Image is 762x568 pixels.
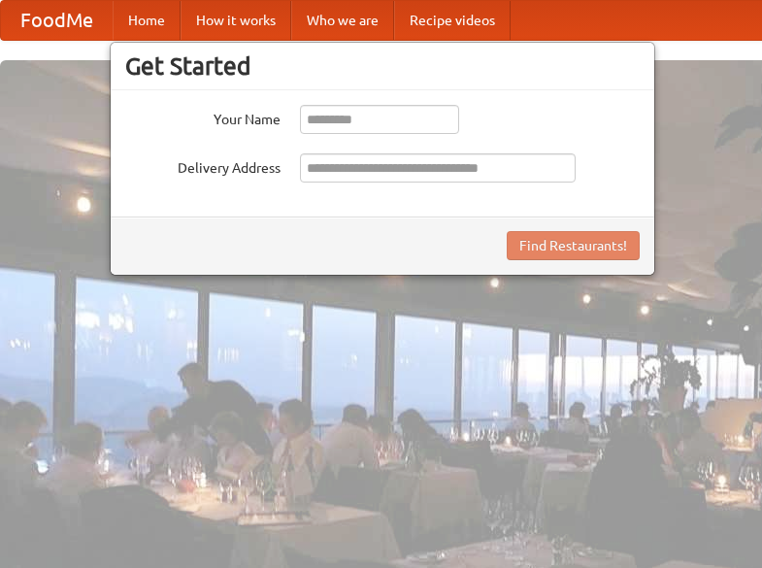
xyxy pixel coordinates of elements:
[394,1,511,40] a: Recipe videos
[291,1,394,40] a: Who we are
[125,51,640,81] h3: Get Started
[181,1,291,40] a: How it works
[113,1,181,40] a: Home
[125,105,281,129] label: Your Name
[507,231,640,260] button: Find Restaurants!
[125,153,281,178] label: Delivery Address
[1,1,113,40] a: FoodMe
